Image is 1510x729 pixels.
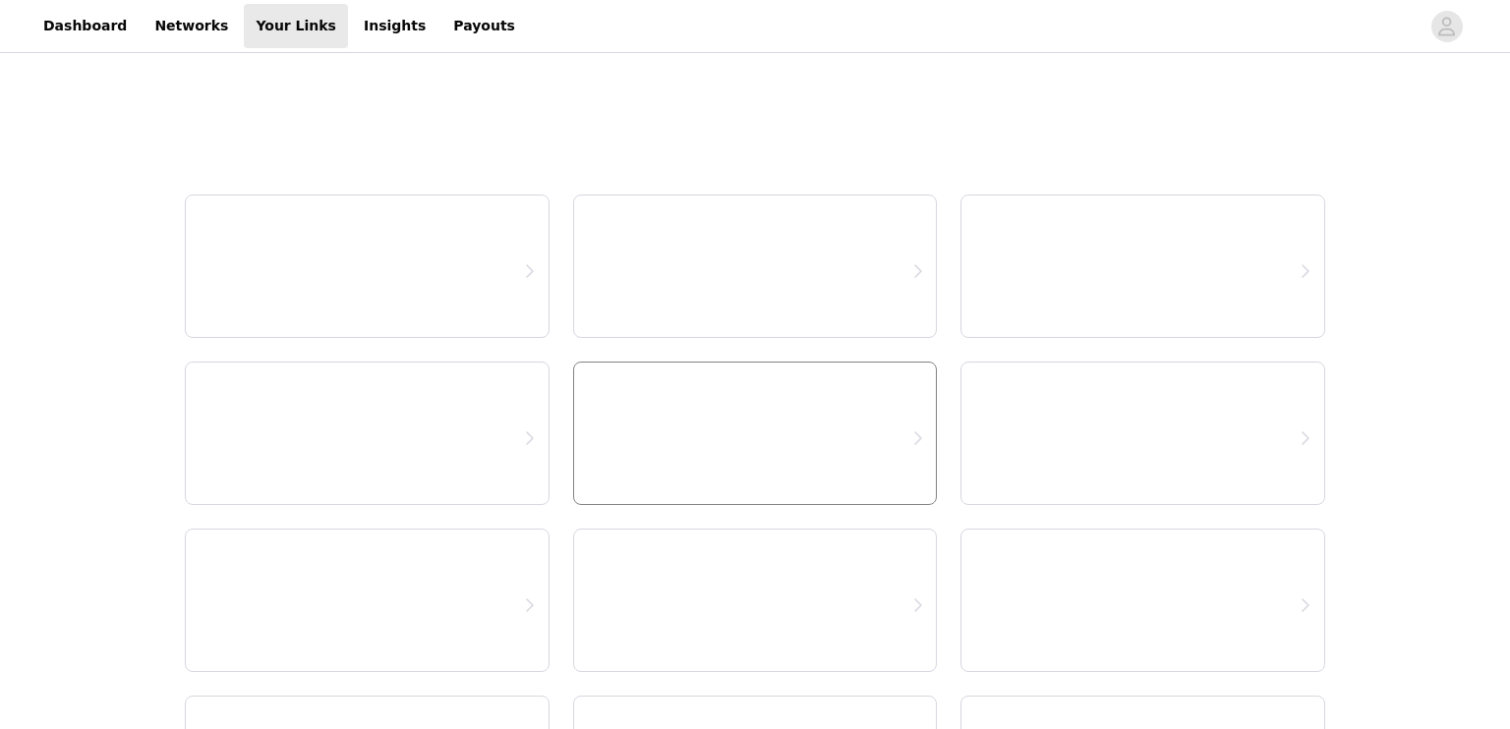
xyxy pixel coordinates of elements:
a: Payouts [441,4,527,48]
a: Dashboard [31,4,139,48]
a: Insights [352,4,437,48]
div: avatar [1437,11,1456,42]
a: Your Links [244,4,348,48]
a: Networks [143,4,240,48]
